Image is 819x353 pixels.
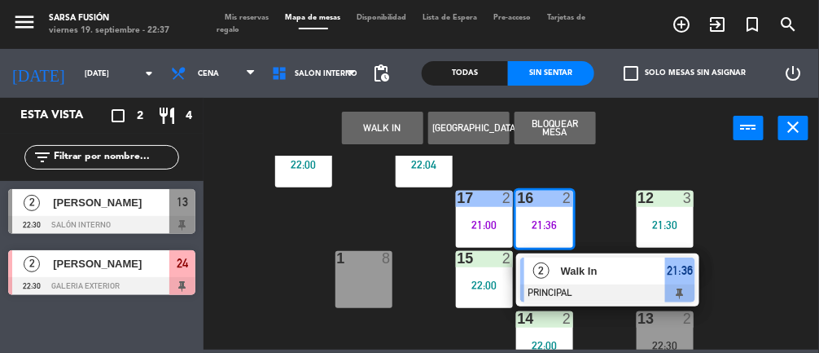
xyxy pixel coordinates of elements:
[502,191,512,205] div: 2
[24,256,40,272] span: 2
[217,14,586,33] span: Tarjetas de regalo
[157,106,177,126] i: restaurant
[342,112,423,144] button: WALK IN
[12,10,37,39] button: menu
[278,14,349,21] span: Mapa de mesas
[638,311,639,326] div: 13
[177,192,188,212] span: 13
[707,15,727,34] i: exit_to_app
[515,112,596,144] button: Bloquear Mesa
[784,117,804,137] i: close
[486,14,540,21] span: Pre-acceso
[139,64,159,83] i: arrow_drop_down
[349,14,415,21] span: Disponibilidad
[198,69,219,78] span: Cena
[186,107,192,126] span: 4
[49,24,169,37] div: viernes 19. septiembre - 22:37
[734,116,764,140] button: power_input
[516,219,573,231] div: 21:36
[371,64,391,83] span: pending_actions
[337,251,338,266] div: 1
[53,194,169,211] span: [PERSON_NAME]
[33,148,52,167] i: filter_list
[177,254,188,273] span: 24
[53,255,169,272] span: [PERSON_NAME]
[783,64,803,83] i: power_settings_new
[637,219,694,231] div: 21:30
[49,12,169,24] div: Sarsa Fusión
[683,191,693,205] div: 3
[518,311,519,326] div: 14
[217,14,278,21] span: Mis reservas
[516,340,573,351] div: 22:00
[8,106,117,126] div: Esta vista
[396,159,453,170] div: 22:04
[533,263,550,279] span: 2
[563,311,572,326] div: 2
[502,251,512,266] div: 2
[672,15,691,34] i: add_circle_outline
[12,10,37,34] i: menu
[275,159,332,170] div: 22:00
[456,280,513,291] div: 22:00
[382,251,392,266] div: 8
[456,219,513,231] div: 21:00
[508,61,594,86] div: Sin sentar
[637,340,694,351] div: 22:30
[779,15,799,34] i: search
[739,117,759,137] i: power_input
[667,261,693,280] span: 21:36
[518,191,519,205] div: 16
[778,116,808,140] button: close
[137,107,143,126] span: 2
[561,263,665,280] span: Walk In
[422,61,508,86] div: Todas
[108,106,128,126] i: crop_square
[52,148,178,166] input: Filtrar por nombre...
[563,191,572,205] div: 2
[624,66,746,81] label: Solo mesas sin asignar
[743,15,763,34] i: turned_in_not
[428,112,510,144] button: [GEOGRAPHIC_DATA]
[295,69,357,78] span: Salón interno
[683,311,693,326] div: 2
[415,14,486,21] span: Lista de Espera
[624,66,638,81] span: check_box_outline_blank
[24,195,40,211] span: 2
[638,191,639,205] div: 12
